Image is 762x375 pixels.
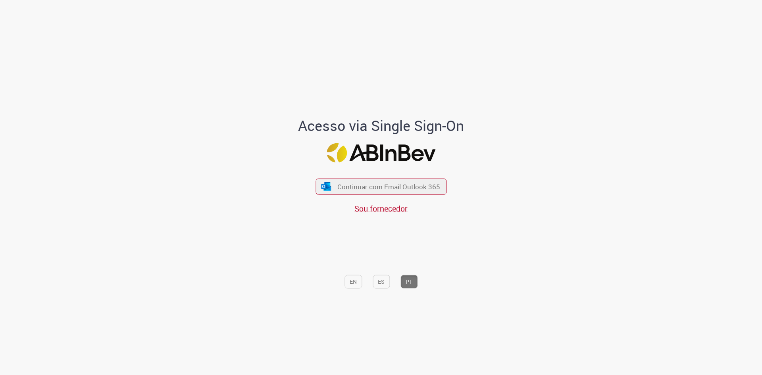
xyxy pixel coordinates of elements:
h1: Acesso via Single Sign-On [271,118,491,134]
button: ES [373,275,390,288]
button: ícone Azure/Microsoft 360 Continuar com Email Outlook 365 [316,179,446,195]
img: Logo ABInBev [327,143,435,163]
img: ícone Azure/Microsoft 360 [321,182,332,190]
button: EN [344,275,362,288]
span: Continuar com Email Outlook 365 [337,182,440,191]
a: Sou fornecedor [354,203,408,214]
button: PT [400,275,418,288]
